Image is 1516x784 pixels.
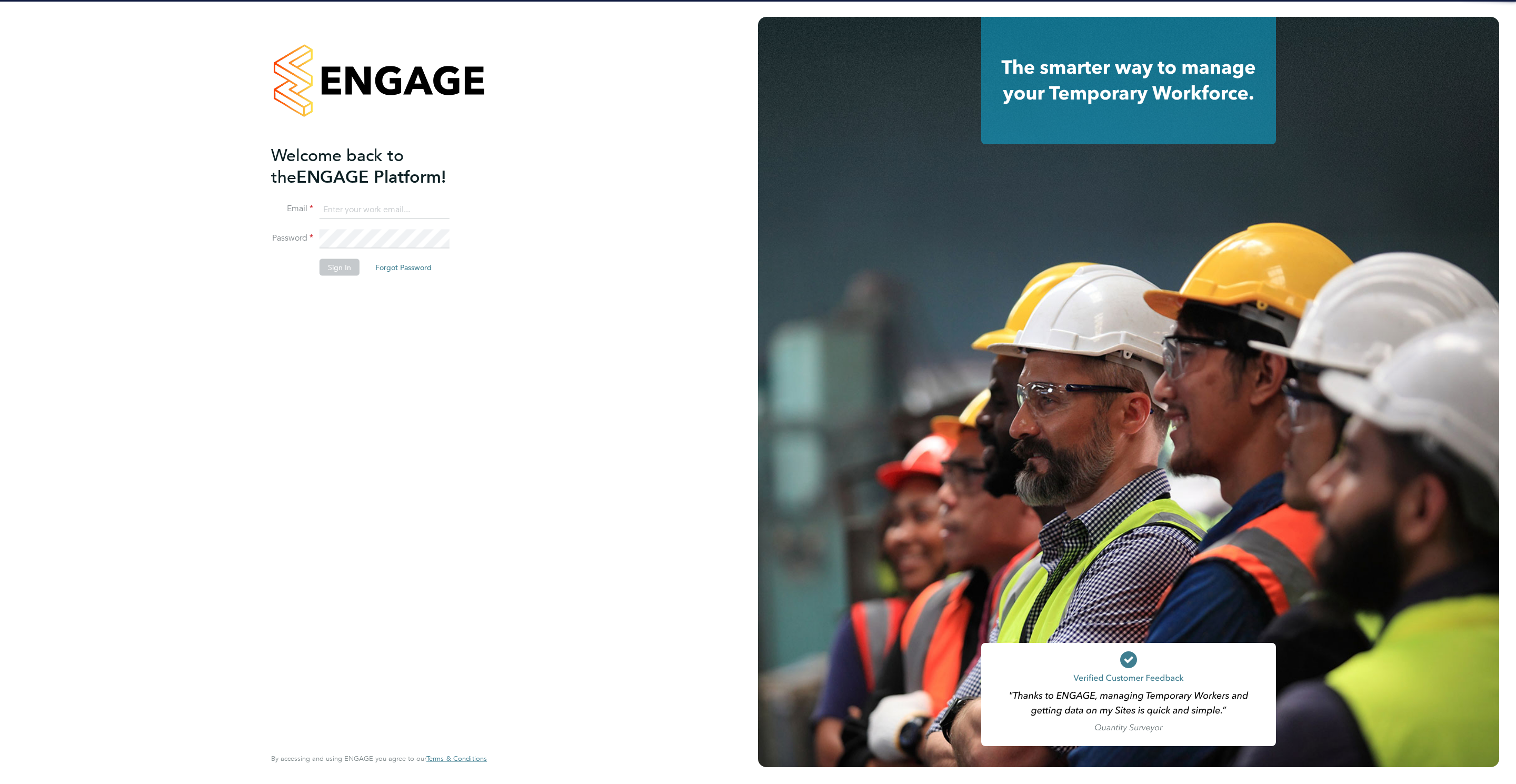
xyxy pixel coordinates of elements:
label: Password [271,233,313,244]
span: By accessing and using ENGAGE you agree to our [271,754,487,763]
h2: ENGAGE Platform! [271,144,476,187]
button: Sign In [320,259,360,276]
input: Enter your work email... [320,200,450,219]
a: Terms & Conditions [426,755,487,763]
span: Welcome back to the [271,145,404,187]
label: Email [271,203,313,214]
button: Forgot Password [367,259,440,276]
